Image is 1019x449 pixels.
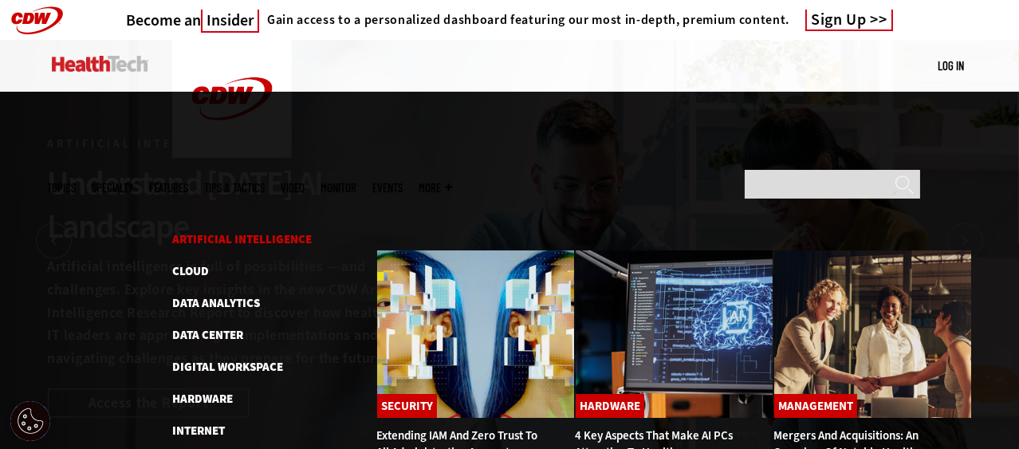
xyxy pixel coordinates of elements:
img: abstract image of woman with pixelated face [376,250,575,419]
a: Artificial Intelligence [172,231,312,247]
span: Insider [201,10,259,33]
h3: Become an [126,10,259,30]
div: User menu [938,57,964,74]
div: Cookie Settings [10,401,50,441]
a: Security [377,394,437,418]
a: Sign Up [805,10,893,31]
a: Digital Workspace [172,359,283,375]
a: Hardware [576,394,644,418]
a: Data Center [172,327,243,343]
img: Desktop monitor with brain AI concept [575,250,773,419]
a: Management [774,394,857,418]
img: Home [172,40,292,158]
a: Log in [938,58,964,73]
a: Hardware [172,391,233,407]
a: Gain access to a personalized dashboard featuring our most in-depth, premium content. [259,12,789,28]
a: Data Analytics [172,295,260,311]
a: Become anInsider [126,10,259,30]
img: business leaders shake hands in conference room [773,250,972,419]
a: Cloud [172,263,209,279]
img: Home [52,56,148,72]
h4: Gain access to a personalized dashboard featuring our most in-depth, premium content. [267,12,789,28]
a: Internet [172,423,225,439]
button: Open Preferences [10,401,50,441]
